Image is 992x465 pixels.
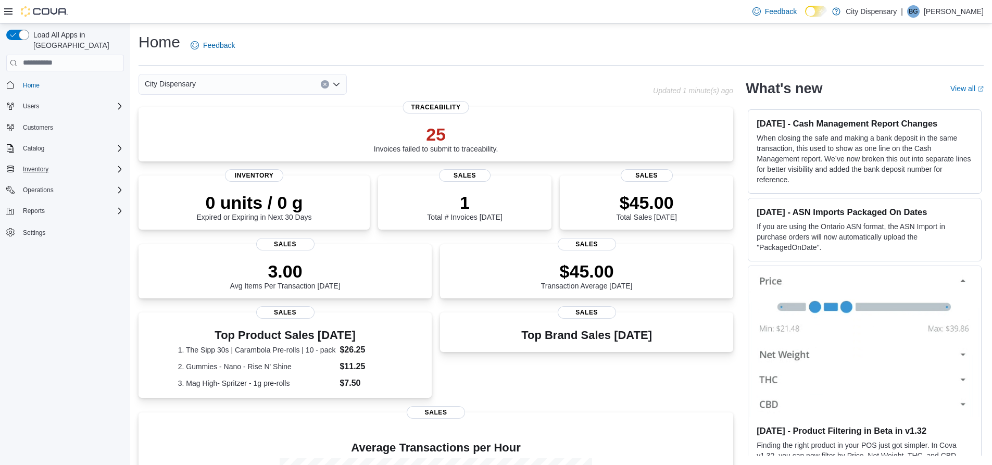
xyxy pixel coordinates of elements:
[748,1,801,22] a: Feedback
[757,425,973,436] h3: [DATE] - Product Filtering in Beta in v1.32
[29,30,124,51] span: Load All Apps in [GEOGRAPHIC_DATA]
[6,73,124,267] nav: Complex example
[332,80,341,89] button: Open list of options
[256,238,315,250] span: Sales
[23,207,45,215] span: Reports
[230,261,341,290] div: Avg Items Per Transaction [DATE]
[23,123,53,132] span: Customers
[616,192,676,221] div: Total Sales [DATE]
[521,329,652,342] h3: Top Brand Sales [DATE]
[19,121,124,134] span: Customers
[178,329,393,342] h3: Top Product Sales [DATE]
[653,86,733,95] p: Updated 1 minute(s) ago
[19,184,124,196] span: Operations
[374,124,498,153] div: Invoices failed to submit to traceability.
[19,227,49,239] a: Settings
[757,221,973,253] p: If you are using the Ontario ASN format, the ASN Import in purchase orders will now automatically...
[147,442,725,454] h4: Average Transactions per Hour
[427,192,502,213] p: 1
[23,229,45,237] span: Settings
[757,118,973,129] h3: [DATE] - Cash Management Report Changes
[340,344,392,356] dd: $26.25
[924,5,984,18] p: [PERSON_NAME]
[19,79,124,92] span: Home
[19,79,44,92] a: Home
[178,378,336,388] dt: 3. Mag High- Spritzer - 1g pre-rolls
[139,32,180,53] h1: Home
[340,377,392,389] dd: $7.50
[621,169,673,182] span: Sales
[19,184,58,196] button: Operations
[977,86,984,92] svg: External link
[21,6,68,17] img: Cova
[178,345,336,355] dt: 1. The Sipp 30s | Carambola Pre-rolls | 10 - pack
[2,224,128,240] button: Settings
[757,207,973,217] h3: [DATE] - ASN Imports Packaged On Dates
[203,40,235,51] span: Feedback
[178,361,336,372] dt: 2. Gummies - Nano - Rise N' Shine
[616,192,676,213] p: $45.00
[558,238,616,250] span: Sales
[197,192,312,221] div: Expired or Expiring in Next 30 Days
[321,80,329,89] button: Clear input
[746,80,822,97] h2: What's new
[2,204,128,218] button: Reports
[950,84,984,93] a: View allExternal link
[230,261,341,282] p: 3.00
[23,144,44,153] span: Catalog
[427,192,502,221] div: Total # Invoices [DATE]
[901,5,903,18] p: |
[23,102,39,110] span: Users
[805,6,827,17] input: Dark Mode
[2,183,128,197] button: Operations
[2,99,128,114] button: Users
[2,78,128,93] button: Home
[19,205,49,217] button: Reports
[439,169,491,182] span: Sales
[407,406,465,419] span: Sales
[403,101,469,114] span: Traceability
[19,163,53,175] button: Inventory
[846,5,897,18] p: City Dispensary
[23,186,54,194] span: Operations
[757,133,973,185] p: When closing the safe and making a bank deposit in the same transaction, this used to show as one...
[541,261,633,282] p: $45.00
[19,142,48,155] button: Catalog
[19,225,124,238] span: Settings
[19,163,124,175] span: Inventory
[145,78,196,90] span: City Dispensary
[541,261,633,290] div: Transaction Average [DATE]
[197,192,312,213] p: 0 units / 0 g
[256,306,315,319] span: Sales
[558,306,616,319] span: Sales
[186,35,239,56] a: Feedback
[374,124,498,145] p: 25
[765,6,797,17] span: Feedback
[907,5,920,18] div: Brian Gates
[19,100,43,112] button: Users
[2,120,128,135] button: Customers
[909,5,918,18] span: BG
[19,121,57,134] a: Customers
[19,142,124,155] span: Catalog
[340,360,392,373] dd: $11.25
[19,205,124,217] span: Reports
[23,165,48,173] span: Inventory
[23,81,40,90] span: Home
[19,100,124,112] span: Users
[225,169,283,182] span: Inventory
[2,162,128,177] button: Inventory
[2,141,128,156] button: Catalog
